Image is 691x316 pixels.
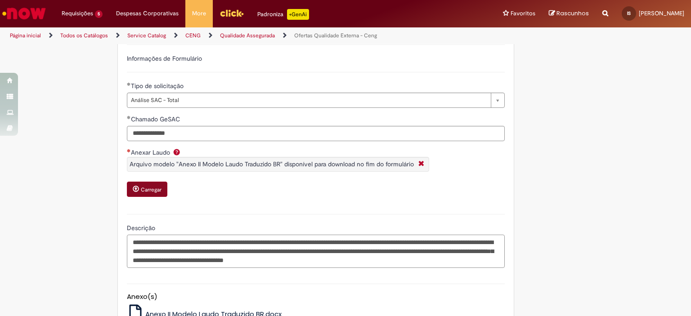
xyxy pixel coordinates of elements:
[127,54,202,62] label: Informações de Formulário
[10,32,41,39] a: Página inicial
[95,10,103,18] span: 5
[287,9,309,20] p: +GenAi
[127,149,131,152] span: Necessários
[131,82,185,90] span: Tipo de solicitação
[62,9,93,18] span: Requisições
[294,32,377,39] a: Ofertas Qualidade Externa - Ceng
[416,160,426,169] i: Fechar More information Por question_anexar_laudo
[257,9,309,20] div: Padroniza
[171,148,182,156] span: Ajuda para Anexar Laudo
[220,6,244,20] img: click_logo_yellow_360x200.png
[185,32,201,39] a: CENG
[127,182,167,197] button: Carregar anexo de Anexar Laudo Required
[127,293,505,301] h5: Anexo(s)
[7,27,454,44] ul: Trilhas de página
[127,235,505,268] textarea: Descrição
[192,9,206,18] span: More
[511,9,535,18] span: Favoritos
[127,116,131,119] span: Obrigatório Preenchido
[141,186,162,193] small: Carregar
[60,32,108,39] a: Todos os Catálogos
[131,148,172,156] span: Anexar Laudo
[127,82,131,86] span: Obrigatório Preenchido
[116,9,179,18] span: Despesas Corporativas
[220,32,275,39] a: Qualidade Assegurada
[127,224,157,232] span: Descrição
[556,9,589,18] span: Rascunhos
[1,4,47,22] img: ServiceNow
[130,160,414,168] span: Arquivo modelo "Anexo II Modelo Laudo Traduzido BR" disponível para download no fim do formulário
[549,9,589,18] a: Rascunhos
[127,32,166,39] a: Service Catalog
[131,93,486,107] span: Análise SAC - Total
[627,10,631,16] span: IS
[639,9,684,17] span: [PERSON_NAME]
[131,115,182,123] span: Chamado GeSAC
[127,126,505,141] input: Chamado GeSAC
